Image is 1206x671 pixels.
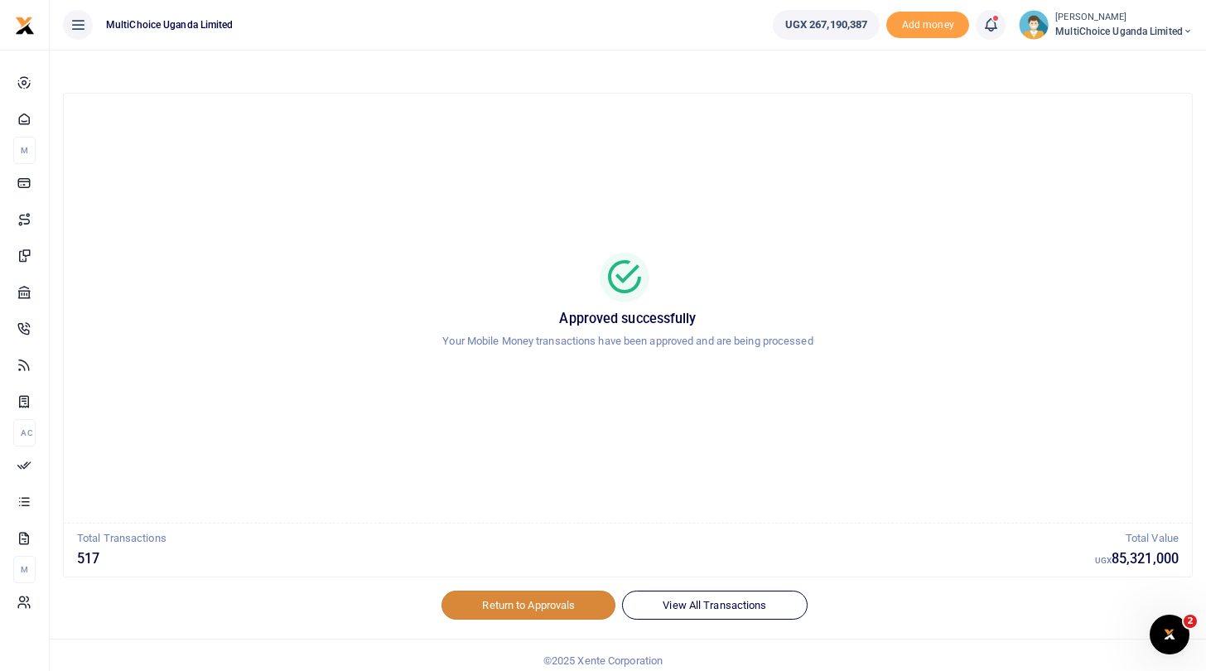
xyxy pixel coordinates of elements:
[1019,10,1049,40] img: profile-user
[1095,530,1179,548] p: Total Value
[886,17,969,30] a: Add money
[785,17,868,33] span: UGX 267,190,387
[13,419,36,447] li: Ac
[1150,615,1189,654] iframe: Intercom live chat
[84,333,1172,350] p: Your Mobile Money transactions have been approved and are being processed
[77,530,1095,548] p: Total Transactions
[15,18,35,31] a: logo-small logo-large logo-large
[441,591,615,619] a: Return to Approvals
[1055,11,1193,25] small: [PERSON_NAME]
[13,556,36,583] li: M
[99,17,240,32] span: MultiChoice Uganda Limited
[1095,551,1179,567] h5: 85,321,000
[1095,556,1112,565] small: UGX
[1184,615,1197,628] span: 2
[15,16,35,36] img: logo-small
[886,12,969,39] span: Add money
[77,551,1095,567] h5: 517
[886,12,969,39] li: Toup your wallet
[1055,24,1193,39] span: MultiChoice Uganda Limited
[1019,10,1193,40] a: profile-user [PERSON_NAME] MultiChoice Uganda Limited
[773,10,880,40] a: UGX 267,190,387
[13,137,36,164] li: M
[766,10,887,40] li: Wallet ballance
[84,311,1172,327] h5: Approved successfully
[622,591,807,619] a: View All Transactions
